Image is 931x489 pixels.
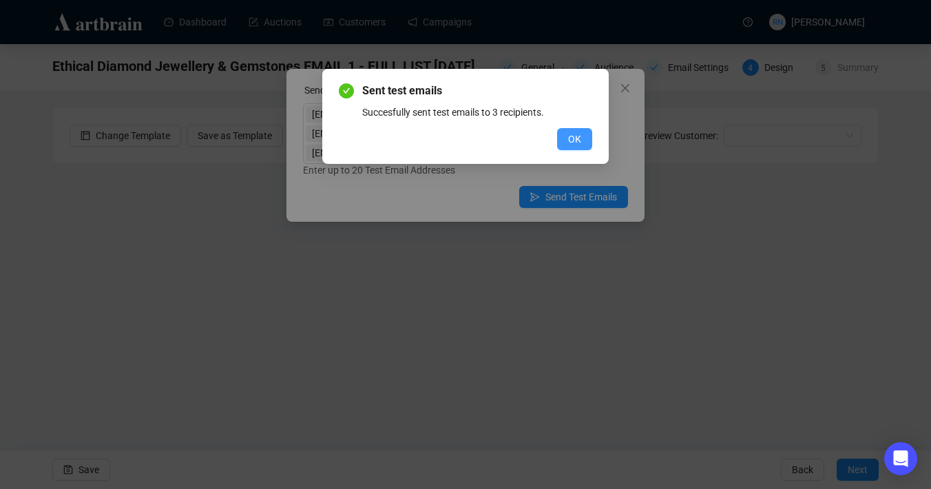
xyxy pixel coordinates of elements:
div: Open Intercom Messenger [884,442,917,475]
div: Succesfully sent test emails to 3 recipients. [362,105,592,120]
span: OK [568,132,581,147]
button: OK [557,128,592,150]
span: check-circle [339,83,354,98]
span: Sent test emails [362,83,592,99]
